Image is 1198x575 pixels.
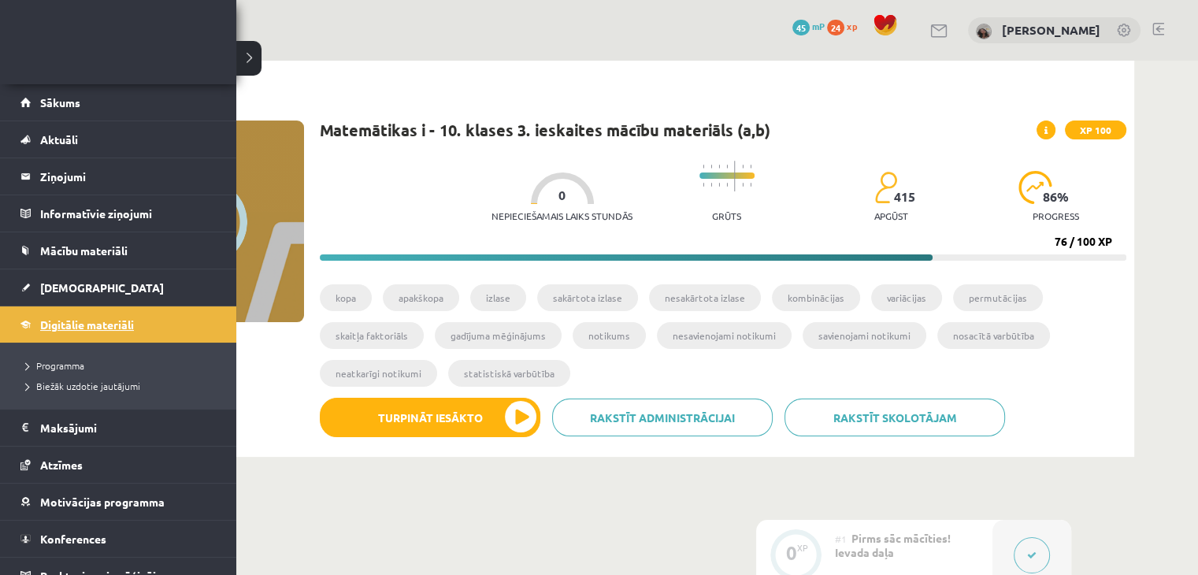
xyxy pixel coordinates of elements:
[40,495,165,509] span: Motivācijas programma
[649,284,761,311] li: nesakārtota izlase
[712,210,741,221] p: Grūts
[894,190,915,204] span: 415
[320,121,770,139] h1: Matemātikas i - 10. klases 3. ieskaites mācību materiāls (a,b)
[40,95,80,109] span: Sākums
[1002,22,1100,38] a: [PERSON_NAME]
[772,284,860,311] li: kombinācijas
[835,532,847,545] span: #1
[937,322,1050,349] li: nosacītā varbūtība
[20,306,217,343] a: Digitālie materiāli
[20,84,217,121] a: Sākums
[726,183,728,187] img: icon-short-line-57e1e144782c952c97e751825c79c345078a6d821885a25fce030b3d8c18986b.svg
[718,183,720,187] img: icon-short-line-57e1e144782c952c97e751825c79c345078a6d821885a25fce030b3d8c18986b.svg
[784,399,1005,436] a: Rakstīt skolotājam
[491,210,632,221] p: Nepieciešamais laiks stundās
[703,165,704,169] img: icon-short-line-57e1e144782c952c97e751825c79c345078a6d821885a25fce030b3d8c18986b.svg
[40,458,83,472] span: Atzīmes
[470,284,526,311] li: izlase
[710,183,712,187] img: icon-short-line-57e1e144782c952c97e751825c79c345078a6d821885a25fce030b3d8c18986b.svg
[320,284,372,311] li: kopa
[552,399,773,436] a: Rakstīt administrācijai
[797,543,808,552] div: XP
[20,195,217,232] a: Informatīvie ziņojumi
[742,165,744,169] img: icon-short-line-57e1e144782c952c97e751825c79c345078a6d821885a25fce030b3d8c18986b.svg
[20,379,221,393] a: Biežāk uzdotie jautājumi
[40,132,78,147] span: Aktuāli
[827,20,865,32] a: 24 xp
[17,28,143,67] a: Rīgas 1. Tālmācības vidusskola
[874,171,897,204] img: students-c634bb4e5e11cddfef0936a35e636f08e4e9abd3cc4e673bd6f9a4125e45ecb1.svg
[20,484,217,520] a: Motivācijas programma
[953,284,1043,311] li: permutācijas
[448,360,570,387] li: statistiskā varbūtība
[20,359,84,372] span: Programma
[40,195,217,232] legend: Informatīvie ziņojumi
[20,269,217,306] a: [DEMOGRAPHIC_DATA]
[20,447,217,483] a: Atzīmes
[20,410,217,446] a: Maksājumi
[835,531,951,559] span: Pirms sāc mācīties! Ievada daļa
[750,165,751,169] img: icon-short-line-57e1e144782c952c97e751825c79c345078a6d821885a25fce030b3d8c18986b.svg
[20,232,217,269] a: Mācību materiāli
[383,284,459,311] li: apakškopa
[320,398,540,437] button: Turpināt iesākto
[40,280,164,295] span: [DEMOGRAPHIC_DATA]
[657,322,792,349] li: nesavienojami notikumi
[786,546,797,560] div: 0
[40,317,134,332] span: Digitālie materiāli
[20,521,217,557] a: Konferences
[803,322,926,349] li: savienojami notikumi
[1065,121,1126,139] span: XP 100
[435,322,562,349] li: gadījuma mēģinājums
[20,158,217,195] a: Ziņojumi
[874,210,908,221] p: apgūst
[1043,190,1070,204] span: 86 %
[976,24,992,39] img: Laura Bitina
[1018,171,1052,204] img: icon-progress-161ccf0a02000e728c5f80fcf4c31c7af3da0e1684b2b1d7c360e028c24a22f1.svg
[20,358,221,373] a: Programma
[703,183,704,187] img: icon-short-line-57e1e144782c952c97e751825c79c345078a6d821885a25fce030b3d8c18986b.svg
[573,322,646,349] li: notikums
[20,121,217,158] a: Aktuāli
[558,188,566,202] span: 0
[537,284,638,311] li: sakārtota izlase
[320,322,424,349] li: skaitļa faktoriāls
[40,158,217,195] legend: Ziņojumi
[710,165,712,169] img: icon-short-line-57e1e144782c952c97e751825c79c345078a6d821885a25fce030b3d8c18986b.svg
[726,165,728,169] img: icon-short-line-57e1e144782c952c97e751825c79c345078a6d821885a25fce030b3d8c18986b.svg
[792,20,810,35] span: 45
[1033,210,1079,221] p: progress
[320,360,437,387] li: neatkarīgi notikumi
[40,532,106,546] span: Konferences
[847,20,857,32] span: xp
[827,20,844,35] span: 24
[742,183,744,187] img: icon-short-line-57e1e144782c952c97e751825c79c345078a6d821885a25fce030b3d8c18986b.svg
[20,380,140,392] span: Biežāk uzdotie jautājumi
[40,243,128,258] span: Mācību materiāli
[718,165,720,169] img: icon-short-line-57e1e144782c952c97e751825c79c345078a6d821885a25fce030b3d8c18986b.svg
[750,183,751,187] img: icon-short-line-57e1e144782c952c97e751825c79c345078a6d821885a25fce030b3d8c18986b.svg
[812,20,825,32] span: mP
[40,410,217,446] legend: Maksājumi
[871,284,942,311] li: variācijas
[734,161,736,191] img: icon-long-line-d9ea69661e0d244f92f715978eff75569469978d946b2353a9bb055b3ed8787d.svg
[792,20,825,32] a: 45 mP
